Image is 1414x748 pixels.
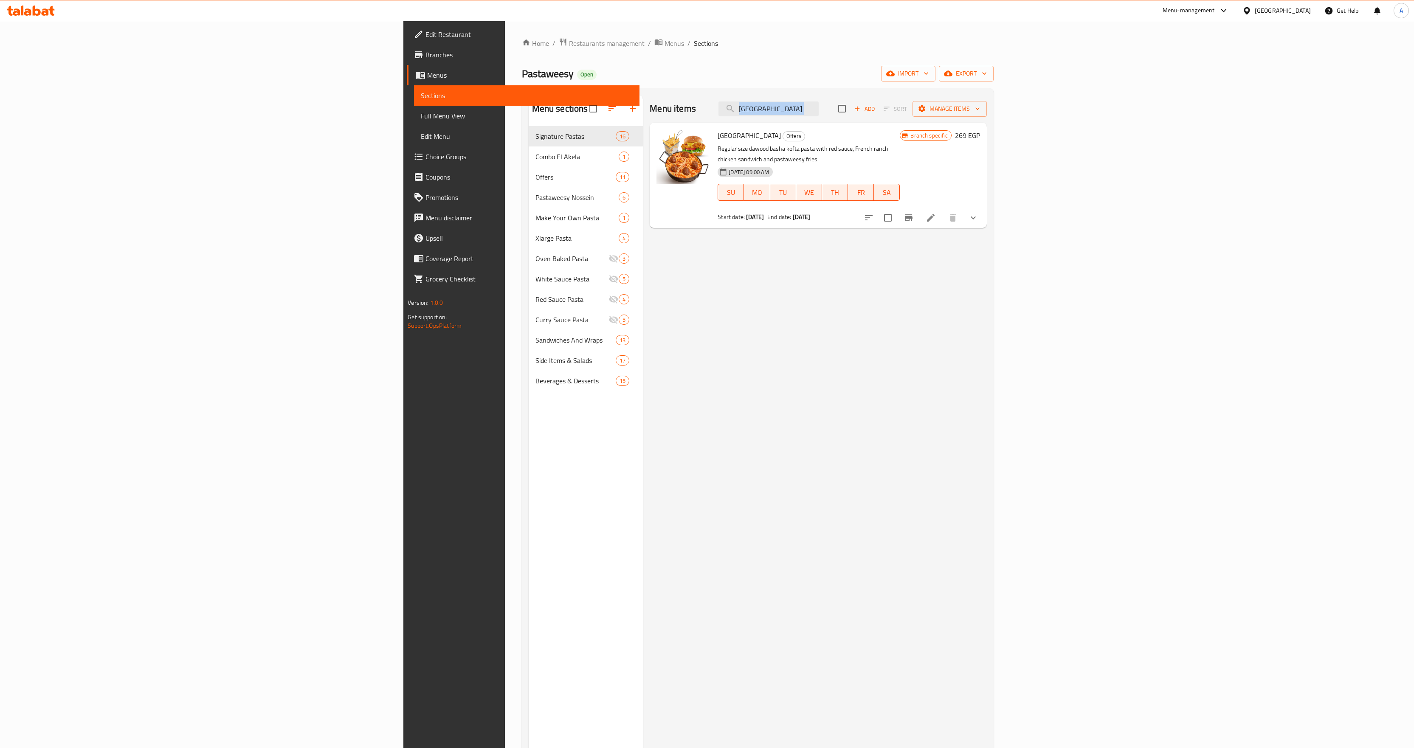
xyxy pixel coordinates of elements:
[800,186,819,199] span: WE
[529,146,643,167] div: Combo El Akela1
[407,208,639,228] a: Menu disclaimer
[665,38,684,48] span: Menus
[913,101,987,117] button: Manage items
[427,70,633,80] span: Menus
[407,248,639,269] a: Coverage Report
[619,233,629,243] div: items
[796,184,822,201] button: WE
[879,209,897,227] span: Select to update
[619,153,629,161] span: 1
[943,208,963,228] button: delete
[425,152,633,162] span: Choice Groups
[825,186,845,199] span: TH
[694,38,718,48] span: Sections
[535,253,609,264] div: Oven Baked Pasta
[648,38,651,48] li: /
[529,228,643,248] div: Xlarge Pasta4
[407,167,639,187] a: Coupons
[421,90,633,101] span: Sections
[425,253,633,264] span: Coverage Report
[535,274,609,284] span: White Sauce Pasta
[529,187,643,208] div: Pastaweesy Nossein6
[608,274,619,284] svg: Inactive section
[430,297,443,308] span: 1.0.0
[529,289,643,309] div: Red Sauce Pasta4
[619,294,629,304] div: items
[744,184,770,201] button: MO
[616,335,629,345] div: items
[619,152,629,162] div: items
[746,211,764,222] b: [DATE]
[881,66,935,82] button: import
[874,184,900,201] button: SA
[926,213,936,223] a: Edit menu item
[939,66,994,82] button: export
[718,184,744,201] button: SU
[421,131,633,141] span: Edit Menu
[619,253,629,264] div: items
[774,186,793,199] span: TU
[529,330,643,350] div: Sandwiches And Wraps13
[878,102,913,115] span: Select section first
[608,294,619,304] svg: Inactive section
[425,213,633,223] span: Menu disclaimer
[529,167,643,187] div: Offers11
[535,152,619,162] div: Combo El Akela
[654,38,684,49] a: Menus
[833,100,851,118] span: Select section
[793,211,811,222] b: [DATE]
[851,102,878,115] span: Add item
[414,85,639,106] a: Sections
[718,211,745,222] span: Start date:
[955,129,980,141] h6: 269 EGP
[529,309,643,330] div: Curry Sauce Pasta5
[848,184,874,201] button: FR
[425,50,633,60] span: Branches
[529,269,643,289] div: White Sauce Pasta5
[968,213,978,223] svg: Show Choices
[535,294,609,304] span: Red Sauce Pasta
[408,312,447,323] span: Get support on:
[619,213,629,223] div: items
[535,315,609,325] span: Curry Sauce Pasta
[535,131,616,141] div: Signature Pastas
[1400,6,1403,15] span: A
[535,335,616,345] span: Sandwiches And Wraps
[535,376,616,386] span: Beverages & Desserts
[535,213,619,223] span: Make Your Own Pasta
[718,101,819,116] input: search
[650,102,696,115] h2: Menu items
[616,377,629,385] span: 15
[619,274,629,284] div: items
[608,253,619,264] svg: Inactive section
[747,186,766,199] span: MO
[535,192,619,202] div: Pastaweesy Nossein
[408,320,462,331] a: Support.OpsPlatform
[535,233,619,243] span: Xlarge Pasta
[946,68,987,79] span: export
[656,129,711,184] img: Dawood X Ranch
[407,65,639,85] a: Menus
[1255,6,1311,15] div: [GEOGRAPHIC_DATA]
[535,172,616,182] span: Offers
[853,104,876,114] span: Add
[619,255,629,263] span: 3
[725,168,772,176] span: [DATE] 09:00 AM
[414,126,639,146] a: Edit Menu
[616,172,629,182] div: items
[721,186,741,199] span: SU
[608,315,619,325] svg: Inactive section
[619,192,629,202] div: items
[425,192,633,202] span: Promotions
[619,315,629,325] div: items
[529,126,643,146] div: Signature Pastas16
[616,131,629,141] div: items
[535,355,616,366] span: Side Items & Salads
[718,129,781,142] span: [GEOGRAPHIC_DATA]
